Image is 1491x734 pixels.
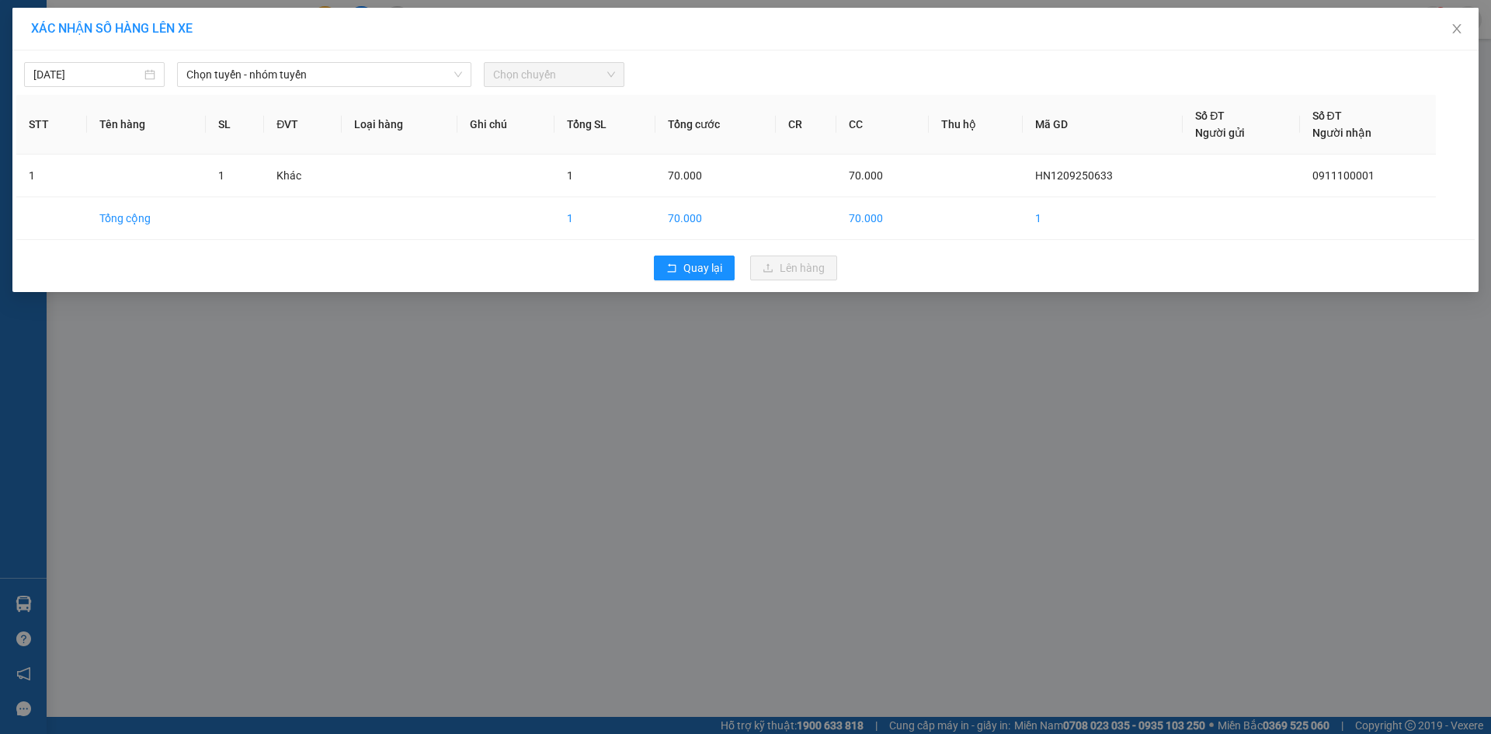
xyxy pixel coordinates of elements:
[264,95,342,155] th: ĐVT
[929,95,1023,155] th: Thu hộ
[1451,23,1463,35] span: close
[655,95,776,155] th: Tổng cước
[264,155,342,197] td: Khác
[554,95,655,155] th: Tổng SL
[849,169,883,182] span: 70.000
[554,197,655,240] td: 1
[218,169,224,182] span: 1
[836,95,929,155] th: CC
[493,63,615,86] span: Chọn chuyến
[1195,127,1245,139] span: Người gửi
[125,16,226,39] span: VP [GEOGRAPHIC_DATA]
[342,95,457,155] th: Loại hàng
[654,256,735,280] button: rollbackQuay lại
[655,197,776,240] td: 70.000
[1435,8,1479,51] button: Close
[16,155,87,197] td: 1
[186,63,462,86] span: Chọn tuyến - nhóm tuyến
[750,256,837,280] button: uploadLên hàng
[6,100,70,110] span: Người nhận:
[87,197,206,240] td: Tổng cộng
[1023,197,1183,240] td: 1
[156,41,226,56] span: 0943559551
[666,263,677,275] span: rollback
[54,99,70,110] span: vân
[33,66,141,83] input: 12/09/2025
[38,9,91,25] span: HAIVAN
[567,169,573,182] span: 1
[40,47,89,62] em: Logistics
[1195,110,1225,122] span: Số ĐT
[836,197,929,240] td: 70.000
[206,95,264,155] th: SL
[6,87,47,97] span: Người gửi:
[1312,110,1342,122] span: Số ĐT
[1312,169,1375,182] span: 0911100001
[1023,95,1183,155] th: Mã GD
[16,95,87,155] th: STT
[1312,127,1371,139] span: Người nhận
[683,259,722,277] span: Quay lại
[19,28,109,44] span: XUANTRANG
[31,21,193,36] span: XÁC NHẬN SỐ HÀNG LÊN XE
[87,95,206,155] th: Tên hàng
[1035,169,1113,182] span: HN1209250633
[457,95,554,155] th: Ghi chú
[454,70,463,79] span: down
[6,111,115,133] span: 0982120437
[776,95,836,155] th: CR
[668,169,702,182] span: 70.000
